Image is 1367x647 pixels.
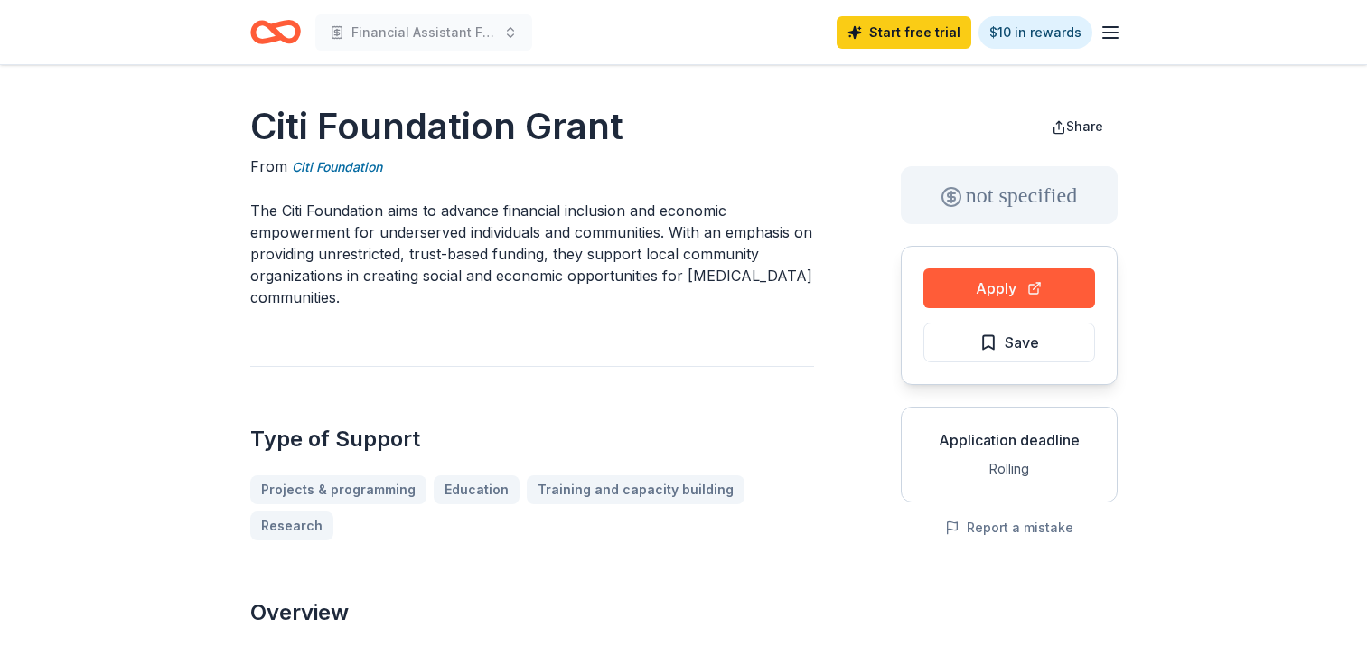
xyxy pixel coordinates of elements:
a: Home [250,11,301,53]
div: Rolling [916,458,1102,480]
button: Report a mistake [945,517,1073,539]
a: Citi Foundation [292,156,382,178]
h2: Overview [250,598,814,627]
h1: Citi Foundation Grant [250,101,814,152]
a: Projects & programming [250,475,426,504]
a: Training and capacity building [527,475,744,504]
a: $10 in rewards [978,16,1092,49]
span: Share [1066,118,1103,134]
h2: Type of Support [250,425,814,454]
a: Education [434,475,520,504]
button: Share [1037,108,1118,145]
div: Application deadline [916,429,1102,451]
a: Start free trial [837,16,971,49]
a: Research [250,511,333,540]
button: Apply [923,268,1095,308]
div: From [250,155,814,178]
p: The Citi Foundation aims to advance financial inclusion and economic empowerment for underserved ... [250,200,814,308]
button: Financial Assistant Fund [315,14,532,51]
span: Financial Assistant Fund [351,22,496,43]
span: Save [1005,331,1039,354]
button: Save [923,323,1095,362]
div: not specified [901,166,1118,224]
